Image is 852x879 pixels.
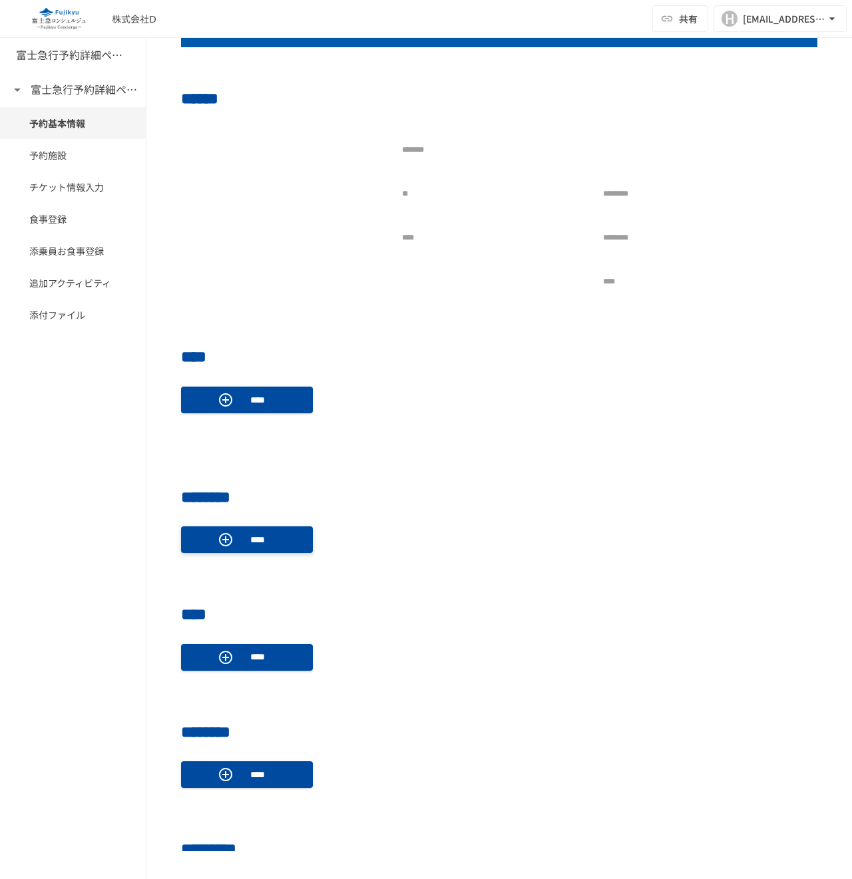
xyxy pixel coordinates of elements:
[29,244,116,258] span: 添乗員お食事登録
[29,180,116,194] span: チケット情報入力
[29,307,116,322] span: 添付ファイル
[29,148,116,162] span: 予約施設
[16,8,101,29] img: eQeGXtYPV2fEKIA3pizDiVdzO5gJTl2ahLbsPaD2E4R
[743,11,825,27] div: [EMAIL_ADDRESS][PERSON_NAME][DOMAIN_NAME]
[112,12,156,26] div: 株式会社Ⅾ
[29,116,116,130] span: 予約基本情報
[16,47,122,64] h6: 富士急行予約詳細ページ
[679,11,698,26] span: 共有
[29,275,116,290] span: 追加アクティビティ
[714,5,847,32] button: H[EMAIL_ADDRESS][PERSON_NAME][DOMAIN_NAME]
[652,5,708,32] button: 共有
[722,11,738,27] div: H
[29,212,116,226] span: 食事登録
[31,81,137,98] h6: 富士急行予約詳細ページ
